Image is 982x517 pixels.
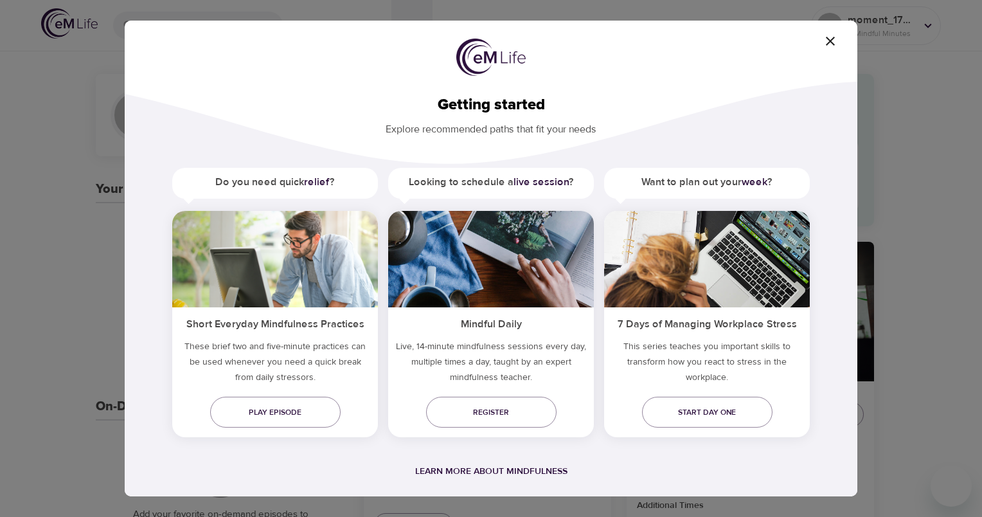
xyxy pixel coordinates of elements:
a: Register [426,397,557,428]
a: relief [304,176,330,188]
img: ims [388,211,594,307]
h5: Looking to schedule a ? [388,168,594,197]
a: Play episode [210,397,341,428]
p: This series teaches you important skills to transform how you react to stress in the workplace. [604,339,810,390]
h5: Short Everyday Mindfulness Practices [172,307,378,339]
a: week [742,176,767,188]
p: Explore recommended paths that fit your needs [145,114,837,137]
a: live session [513,176,569,188]
span: Play episode [220,406,330,419]
span: Register [436,406,546,419]
span: Start day one [652,406,762,419]
img: logo [456,39,526,76]
img: ims [604,211,810,307]
h5: Do you need quick ? [172,168,378,197]
h5: These brief two and five-minute practices can be used whenever you need a quick break from daily ... [172,339,378,390]
h5: Want to plan out your ? [604,168,810,197]
a: Learn more about mindfulness [415,466,567,477]
img: ims [172,211,378,307]
h5: Mindful Daily [388,307,594,339]
p: Live, 14-minute mindfulness sessions every day, multiple times a day, taught by an expert mindful... [388,339,594,390]
h2: Getting started [145,96,837,114]
h5: 7 Days of Managing Workplace Stress [604,307,810,339]
a: Start day one [642,397,772,428]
